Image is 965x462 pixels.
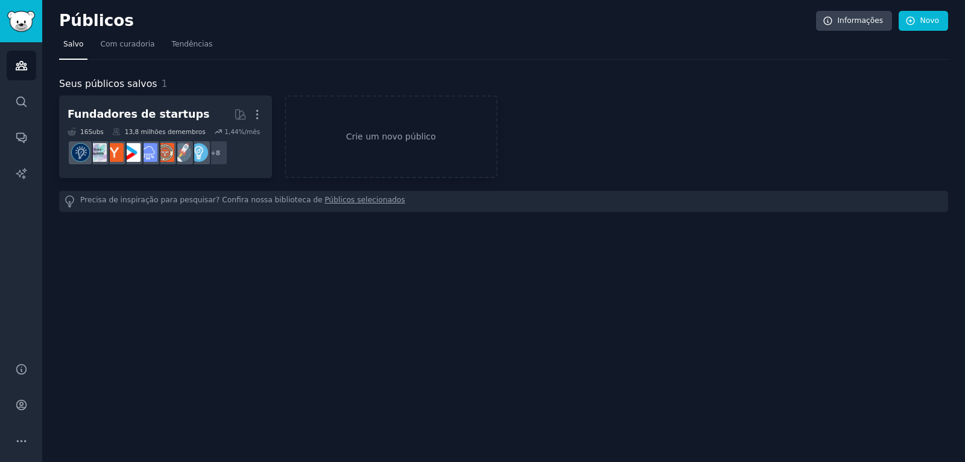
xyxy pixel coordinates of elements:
font: Precisa de inspiração para pesquisar? Confira nossa biblioteca de [80,196,323,204]
a: Crie um novo público [285,95,498,178]
img: EmpreendedorRideAlong [156,143,174,162]
img: ycombinator [105,143,124,162]
font: 8 [216,149,220,156]
img: startups [172,143,191,162]
img: SaaS [139,143,157,162]
a: Salvo [59,35,87,60]
font: Com curadoria [100,40,154,48]
font: Públicos selecionados [324,196,405,204]
font: Fundadores de startups [68,108,209,120]
font: 1,44 [224,128,238,135]
img: Empreendedor [189,143,208,162]
font: 1 [162,78,168,89]
a: Tendências [168,35,217,60]
img: comece [122,143,141,162]
a: Com curadoria [96,35,159,60]
img: Empreendedorismo [71,143,90,162]
a: Públicos selecionados [324,195,405,208]
font: Seus públicos salvos [59,78,157,89]
font: Públicos [59,11,134,30]
font: Salvo [63,40,83,48]
font: Subs [88,128,103,135]
font: membros [176,128,206,135]
img: indiehackers [88,143,107,162]
font: Tendências [172,40,213,48]
font: 16 [80,128,88,135]
font: Informações [838,16,884,25]
a: Novo [899,11,948,31]
font: + [210,149,216,156]
a: Fundadores de startups16Subs​13,8 milhões demembros1,44%/mês+8EmpreendedorstartupsEmpreendedorRid... [59,95,272,178]
font: Crie um novo público [346,132,436,141]
font: 13,8 milhões de [125,128,176,135]
font: Novo [920,16,939,25]
img: Logotipo do GummySearch [7,11,35,32]
font: %/mês [239,128,261,135]
a: Informações [816,11,893,31]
